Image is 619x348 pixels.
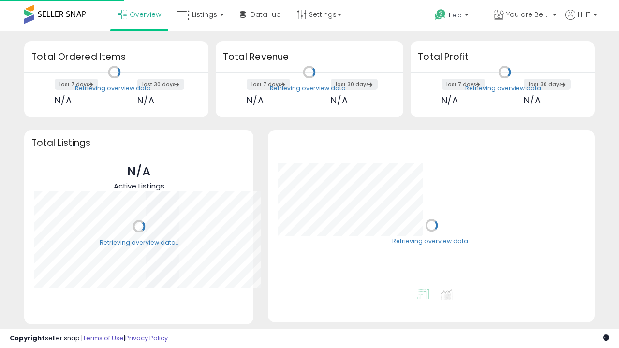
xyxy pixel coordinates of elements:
[449,11,462,19] span: Help
[465,84,544,93] div: Retrieving overview data..
[427,1,485,31] a: Help
[83,333,124,343] a: Terms of Use
[125,333,168,343] a: Privacy Policy
[192,10,217,19] span: Listings
[251,10,281,19] span: DataHub
[75,84,154,93] div: Retrieving overview data..
[565,10,597,31] a: Hi IT
[130,10,161,19] span: Overview
[506,10,550,19] span: You are Beautiful ([GEOGRAPHIC_DATA])
[270,84,349,93] div: Retrieving overview data..
[100,238,178,247] div: Retrieving overview data..
[578,10,590,19] span: Hi IT
[392,237,471,246] div: Retrieving overview data..
[10,334,168,343] div: seller snap | |
[434,9,446,21] i: Get Help
[10,333,45,343] strong: Copyright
